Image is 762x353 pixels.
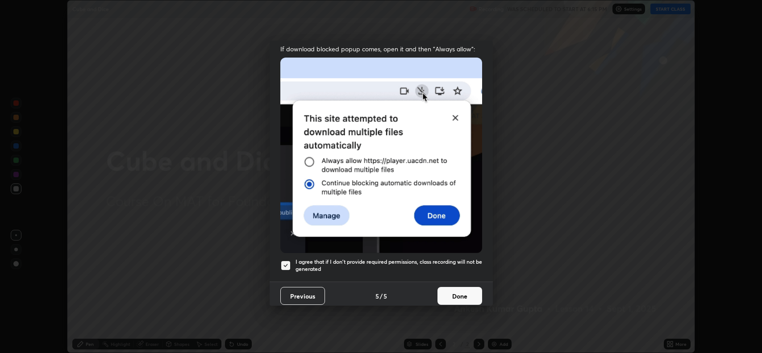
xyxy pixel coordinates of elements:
h4: / [380,291,383,301]
button: Previous [280,287,325,305]
span: If download blocked popup comes, open it and then "Always allow": [280,45,482,53]
h4: 5 [375,291,379,301]
h4: 5 [383,291,387,301]
img: downloads-permission-blocked.gif [280,58,482,253]
button: Done [437,287,482,305]
h5: I agree that if I don't provide required permissions, class recording will not be generated [296,258,482,272]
